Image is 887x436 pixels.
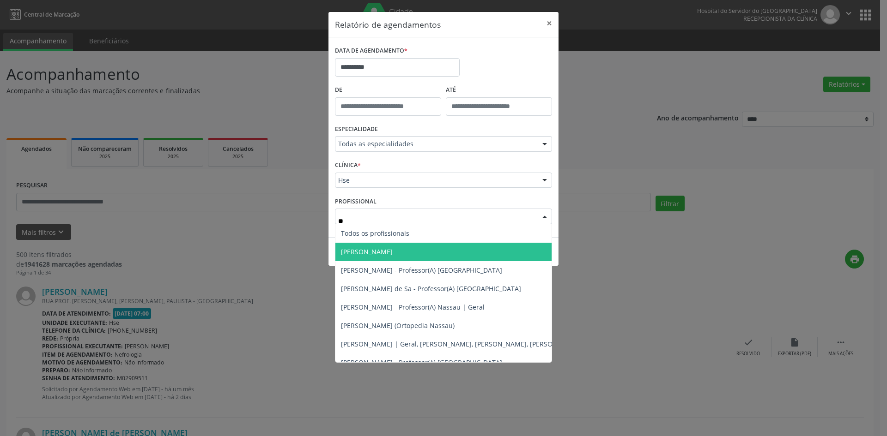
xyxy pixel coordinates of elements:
label: PROFISSIONAL [335,194,377,209]
span: Todas as especialidades [338,139,533,149]
span: Hse [338,176,533,185]
span: [PERSON_NAME] - Professor(A) [GEOGRAPHIC_DATA] [341,266,502,275]
button: Close [540,12,559,35]
span: [PERSON_NAME] [341,247,393,256]
label: ESPECIALIDADE [335,122,378,137]
span: [PERSON_NAME] | Geral, [PERSON_NAME], [PERSON_NAME], [PERSON_NAME] e [PERSON_NAME] [341,340,641,348]
h5: Relatório de agendamentos [335,18,441,30]
span: [PERSON_NAME] (Ortopedia Nassau) [341,321,455,330]
span: Todos os profissionais [341,229,409,238]
label: DATA DE AGENDAMENTO [335,44,407,58]
label: CLÍNICA [335,158,361,173]
span: [PERSON_NAME] - Professor(A) [GEOGRAPHIC_DATA] [341,358,502,367]
span: [PERSON_NAME] de Sa - Professor(A) [GEOGRAPHIC_DATA] [341,284,521,293]
label: De [335,83,441,97]
span: [PERSON_NAME] - Professor(A) Nassau | Geral [341,303,485,311]
label: ATÉ [446,83,552,97]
